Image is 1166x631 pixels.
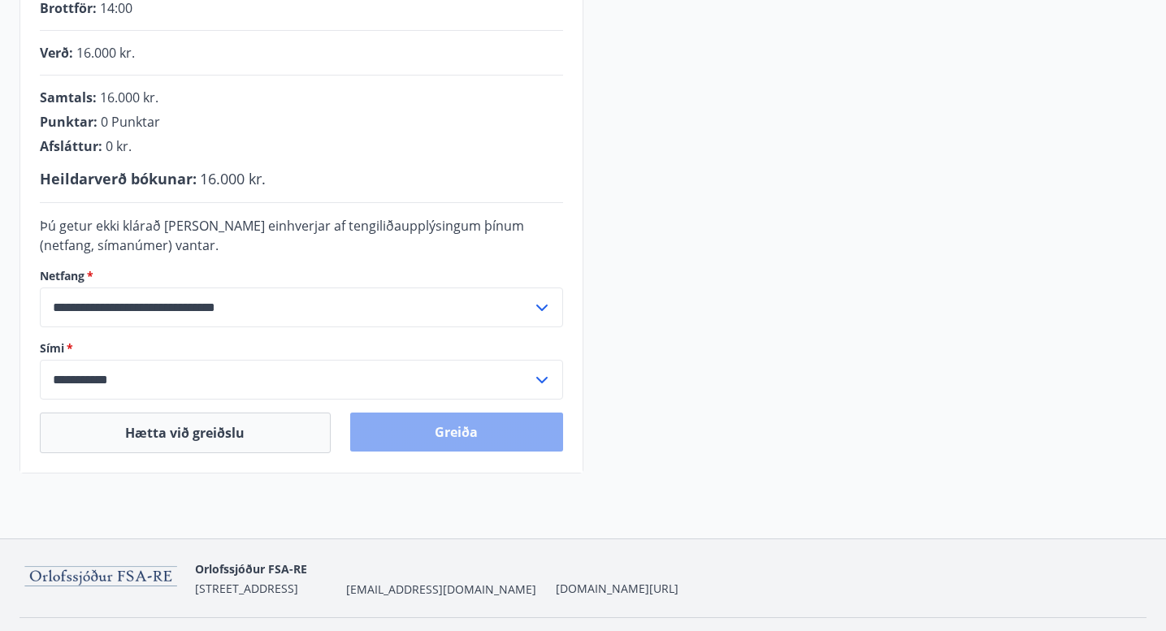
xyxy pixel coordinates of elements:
span: 16.000 kr. [100,89,158,106]
label: Netfang [40,268,563,284]
span: Heildarverð bókunar : [40,169,197,188]
span: [STREET_ADDRESS] [195,581,298,596]
span: 0 Punktar [101,113,160,131]
span: Verð : [40,44,73,62]
span: 0 kr. [106,137,132,155]
span: Þú getur ekki klárað [PERSON_NAME] einhverjar af tengiliðaupplýsingum þínum (netfang, símanúmer) ... [40,217,524,254]
button: Greiða [350,413,563,452]
span: Punktar : [40,113,98,131]
span: 16.000 kr. [200,169,266,188]
span: 16.000 kr. [76,44,135,62]
label: Sími [40,340,563,357]
a: [DOMAIN_NAME][URL] [556,581,678,596]
span: Orlofssjóður FSA-RE [195,561,307,577]
span: [EMAIL_ADDRESS][DOMAIN_NAME] [346,581,536,598]
button: Hætta við greiðslu [40,413,331,453]
img: 9KYmDEypRXG94GXCPf4TxXoKKe9FJA8K7GHHUKiP.png [20,561,182,594]
span: Afsláttur : [40,137,102,155]
span: Samtals : [40,89,97,106]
